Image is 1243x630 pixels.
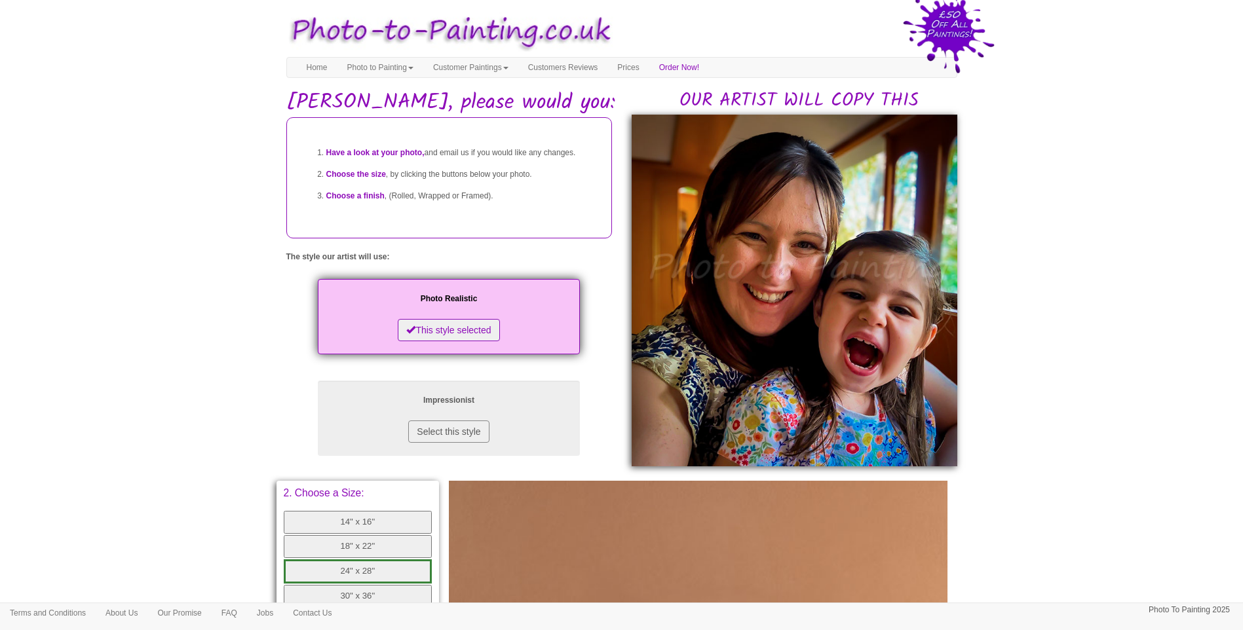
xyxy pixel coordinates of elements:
a: About Us [96,603,147,623]
span: Choose a finish [326,191,385,200]
a: Contact Us [283,603,341,623]
button: This style selected [398,319,499,341]
p: Impressionist [331,394,567,407]
a: Photo to Painting [337,58,423,77]
p: 2. Choose a Size: [284,488,432,498]
a: FAQ [212,603,247,623]
a: Order Now! [649,58,709,77]
button: 24" x 28" [284,559,432,584]
h1: [PERSON_NAME], please would you: [286,91,957,114]
button: 18" x 22" [284,535,432,558]
p: Photo To Painting 2025 [1149,603,1230,617]
button: 14" x 16" [284,511,432,534]
a: Home [297,58,337,77]
img: Photo to Painting [280,7,615,57]
span: Have a look at your photo, [326,148,425,157]
span: Choose the size [326,170,386,179]
li: , by clicking the buttons below your photo. [326,164,598,185]
button: Select this style [408,420,489,443]
h2: OUR ARTIST WILL COPY THIS [641,91,957,111]
a: Our Promise [147,603,211,623]
li: , (Rolled, Wrapped or Framed). [326,185,598,207]
a: Customer Paintings [423,58,518,77]
a: Prices [607,58,649,77]
a: Jobs [247,603,283,623]
li: and email us if you would like any changes. [326,142,598,164]
a: Customers Reviews [518,58,608,77]
p: Photo Realistic [331,292,567,306]
img: Matthew, please would you: [632,115,957,466]
label: The style our artist will use: [286,251,390,263]
button: 30" x 36" [284,585,432,608]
